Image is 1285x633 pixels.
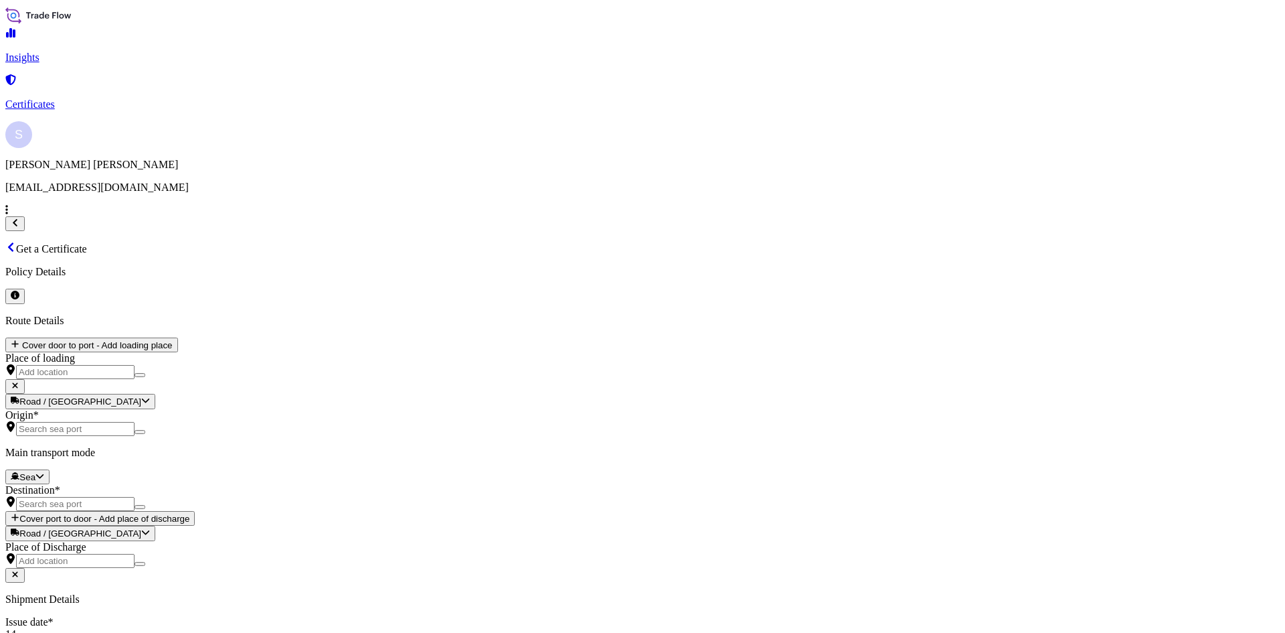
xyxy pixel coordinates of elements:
[15,128,23,141] span: S
[5,511,195,526] button: Cover port to door - Add place of discharge
[5,616,54,628] span: Issue date
[5,266,1280,278] p: Policy Details
[22,340,173,350] span: Cover door to port - Add loading place
[16,497,135,511] input: Destination
[5,315,1280,327] p: Route Details
[135,430,145,434] button: Show suggestions
[19,397,141,407] span: Road / [GEOGRAPHIC_DATA]
[19,514,189,524] span: Cover port to door - Add place of discharge
[5,541,1280,553] div: Place of Discharge
[5,470,50,484] button: Select transport
[16,422,135,436] input: Origin
[135,373,145,377] button: Show suggestions
[135,505,145,509] button: Show suggestions
[19,472,35,482] span: Sea
[16,554,135,568] input: Place of Discharge
[5,29,1280,64] a: Insights
[5,394,155,409] button: Select transport
[5,352,1280,364] div: Place of loading
[5,159,1280,171] p: [PERSON_NAME] [PERSON_NAME]
[5,52,1280,64] p: Insights
[5,409,1280,421] div: Origin
[5,182,1280,194] p: [EMAIL_ADDRESS][DOMAIN_NAME]
[135,562,145,566] button: Show suggestions
[5,242,1280,255] p: Get a Certificate
[5,338,178,352] button: Cover door to port - Add loading place
[16,365,135,379] input: Place of loading
[5,593,1280,606] p: Shipment Details
[19,529,141,539] span: Road / [GEOGRAPHIC_DATA]
[5,98,1280,111] p: Certificates
[5,76,1280,111] a: Certificates
[5,447,1280,459] p: Main transport mode
[5,484,1280,496] div: Destination
[5,526,155,541] button: Select transport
